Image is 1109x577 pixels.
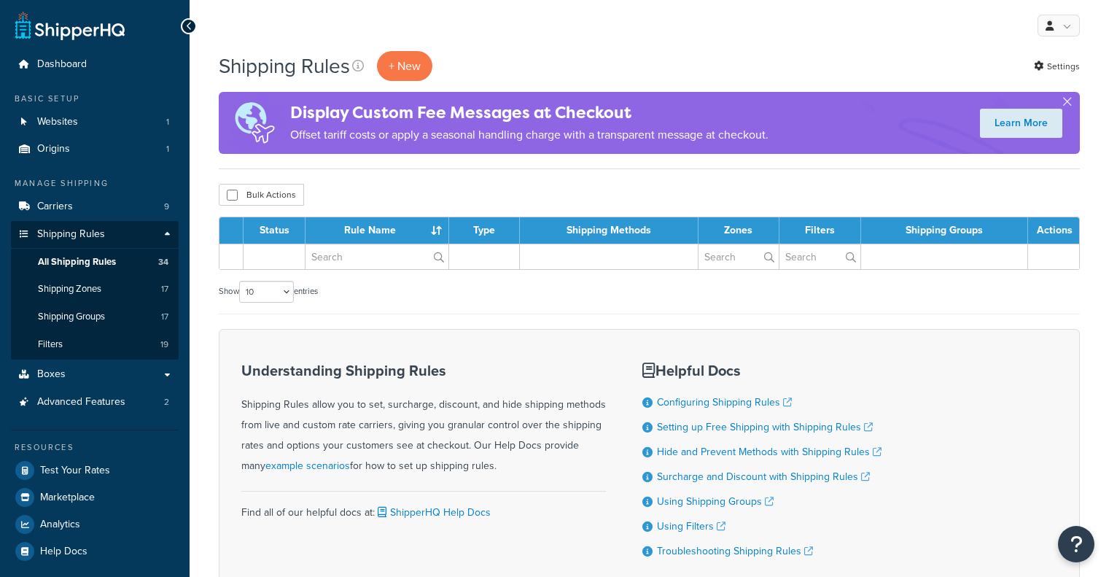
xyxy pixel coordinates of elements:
[657,543,813,559] a: Troubleshooting Shipping Rules
[11,303,179,330] a: Shipping Groups 17
[11,303,179,330] li: Shipping Groups
[38,338,63,351] span: Filters
[520,217,699,244] th: Shipping Methods
[449,217,520,244] th: Type
[164,396,169,408] span: 2
[11,249,179,276] li: All Shipping Rules
[219,184,304,206] button: Bulk Actions
[166,143,169,155] span: 1
[37,116,78,128] span: Websites
[11,276,179,303] li: Shipping Zones
[11,441,179,454] div: Resources
[11,389,179,416] a: Advanced Features 2
[779,217,861,244] th: Filters
[158,256,168,268] span: 34
[40,465,110,477] span: Test Your Rates
[377,51,432,81] p: + New
[239,281,294,303] select: Showentries
[290,125,768,145] p: Offset tariff costs or apply a seasonal handling charge with a transparent message at checkout.
[38,256,116,268] span: All Shipping Rules
[642,363,882,379] h3: Helpful Docs
[40,546,87,558] span: Help Docs
[38,311,105,323] span: Shipping Groups
[219,92,290,154] img: duties-banner-06bc72dcb5fe05cb3f9472aba00be2ae8eb53ab6f0d8bb03d382ba314ac3c341.png
[160,338,168,351] span: 19
[306,217,449,244] th: Rule Name
[11,538,179,565] a: Help Docs
[657,494,774,509] a: Using Shipping Groups
[11,249,179,276] a: All Shipping Rules 34
[657,444,882,460] a: Hide and Prevent Methods with Shipping Rules
[11,276,179,303] a: Shipping Zones 17
[1058,526,1094,562] button: Open Resource Center
[164,201,169,213] span: 9
[11,511,179,538] a: Analytics
[11,109,179,136] li: Websites
[11,93,179,105] div: Basic Setup
[657,519,725,534] a: Using Filters
[861,217,1028,244] th: Shipping Groups
[290,101,768,125] h4: Display Custom Fee Messages at Checkout
[161,311,168,323] span: 17
[11,331,179,358] a: Filters 19
[11,193,179,220] li: Carriers
[37,201,73,213] span: Carriers
[11,457,179,484] a: Test Your Rates
[699,217,779,244] th: Zones
[37,368,66,381] span: Boxes
[11,109,179,136] a: Websites 1
[699,244,779,269] input: Search
[11,193,179,220] a: Carriers 9
[166,116,169,128] span: 1
[1028,217,1079,244] th: Actions
[37,396,125,408] span: Advanced Features
[15,11,125,40] a: ShipperHQ Home
[375,505,491,520] a: ShipperHQ Help Docs
[161,283,168,295] span: 17
[11,484,179,511] a: Marketplace
[241,363,606,379] h3: Understanding Shipping Rules
[11,136,179,163] li: Origins
[40,492,95,504] span: Marketplace
[779,244,860,269] input: Search
[11,177,179,190] div: Manage Shipping
[11,221,179,248] a: Shipping Rules
[657,419,873,435] a: Setting up Free Shipping with Shipping Rules
[38,283,101,295] span: Shipping Zones
[37,143,70,155] span: Origins
[980,109,1062,138] a: Learn More
[11,136,179,163] a: Origins 1
[37,58,87,71] span: Dashboard
[241,363,606,476] div: Shipping Rules allow you to set, surcharge, discount, and hide shipping methods from live and cus...
[219,52,350,80] h1: Shipping Rules
[11,51,179,78] a: Dashboard
[219,281,318,303] label: Show entries
[40,519,80,531] span: Analytics
[11,361,179,388] a: Boxes
[244,217,306,244] th: Status
[37,228,105,241] span: Shipping Rules
[265,458,350,473] a: example scenarios
[11,331,179,358] li: Filters
[11,389,179,416] li: Advanced Features
[306,244,448,269] input: Search
[657,469,870,484] a: Surcharge and Discount with Shipping Rules
[241,491,606,523] div: Find all of our helpful docs at:
[11,221,179,360] li: Shipping Rules
[657,395,792,410] a: Configuring Shipping Rules
[1034,56,1080,77] a: Settings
